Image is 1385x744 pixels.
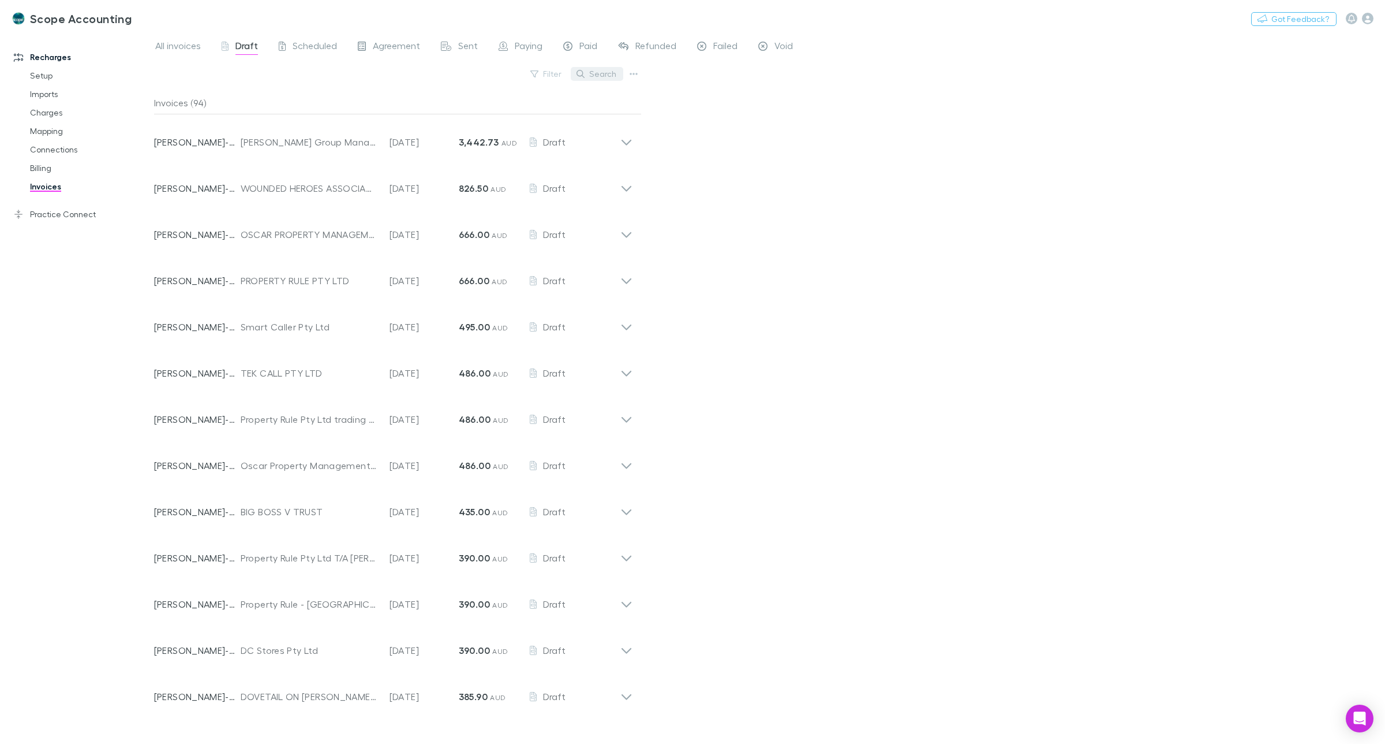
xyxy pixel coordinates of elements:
[18,85,163,103] a: Imports
[390,181,459,195] p: [DATE]
[145,576,642,623] div: [PERSON_NAME]-0067Property Rule - [GEOGRAPHIC_DATA][DATE]390.00 AUDDraft
[154,643,241,657] p: [PERSON_NAME]-0089
[501,139,517,147] span: AUD
[635,40,676,55] span: Refunded
[18,159,163,177] a: Billing
[525,67,568,81] button: Filter
[492,231,507,240] span: AUD
[154,505,241,519] p: [PERSON_NAME]-0238
[241,505,378,519] div: BIG BOSS V TRUST
[571,67,623,81] button: Search
[154,690,241,704] p: [PERSON_NAME]-0176
[490,693,506,702] span: AUD
[459,136,499,148] strong: 3,442.73
[241,228,378,241] div: OSCAR PROPERTY MANAGEMENT UNIT TRUST
[492,277,507,286] span: AUD
[492,555,508,563] span: AUD
[492,647,508,656] span: AUD
[493,416,508,425] span: AUD
[241,412,378,426] div: Property Rule Pty Ltd trading as [PERSON_NAME] Brookwater and [GEOGRAPHIC_DATA]
[459,598,490,610] strong: 390.00
[459,691,488,702] strong: 385.90
[293,40,337,55] span: Scheduled
[154,228,241,241] p: [PERSON_NAME]-0076
[241,459,378,473] div: Oscar Property Management Unit Trust trading as [PERSON_NAME] Brookwater and [GEOGRAPHIC_DATA]
[18,103,163,122] a: Charges
[493,370,508,378] span: AUD
[459,229,489,240] strong: 666.00
[145,392,642,438] div: [PERSON_NAME]-0033Property Rule Pty Ltd trading as [PERSON_NAME] Brookwater and [GEOGRAPHIC_DATA]...
[459,552,490,564] strong: 390.00
[145,345,642,392] div: [PERSON_NAME]-0098TEK CALL PTY LTD[DATE]486.00 AUDDraft
[459,506,490,518] strong: 435.00
[145,114,642,161] div: [PERSON_NAME]-0215[PERSON_NAME] Group Management Services Pty Ltd[DATE]3,442.73 AUDDraft
[145,253,642,299] div: [PERSON_NAME]-0045PROPERTY RULE PTY LTD[DATE]666.00 AUDDraft
[155,40,201,55] span: All invoices
[491,185,506,194] span: AUD
[390,228,459,241] p: [DATE]
[154,459,241,473] p: [PERSON_NAME]-0130
[5,5,138,32] a: Scope Accounting
[390,135,459,149] p: [DATE]
[543,136,566,147] span: Draft
[390,274,459,288] p: [DATE]
[390,412,459,426] p: [DATE]
[154,181,241,195] p: [PERSON_NAME]-0047
[774,40,793,55] span: Void
[543,229,566,240] span: Draft
[18,177,163,196] a: Invoices
[390,505,459,519] p: [DATE]
[145,669,642,715] div: [PERSON_NAME]-0176DOVETAIL ON [PERSON_NAME] PTY LTD[DATE]385.90 AUDDraft
[154,366,241,380] p: [PERSON_NAME]-0098
[459,275,489,287] strong: 666.00
[543,275,566,286] span: Draft
[2,48,163,66] a: Recharges
[515,40,542,55] span: Paying
[241,643,378,657] div: DC Stores Pty Ltd
[145,299,642,345] div: [PERSON_NAME]-0102Smart Caller Pty Ltd[DATE]495.00 AUDDraft
[459,183,488,194] strong: 826.50
[145,161,642,207] div: [PERSON_NAME]-0047WOUNDED HEROES ASSOCIATION INC.[DATE]826.50 AUDDraft
[492,323,508,332] span: AUD
[543,460,566,471] span: Draft
[459,414,491,425] strong: 486.00
[543,598,566,609] span: Draft
[459,321,490,333] strong: 495.00
[241,320,378,334] div: Smart Caller Pty Ltd
[390,551,459,565] p: [DATE]
[145,438,642,484] div: [PERSON_NAME]-0130Oscar Property Management Unit Trust trading as [PERSON_NAME] Brookwater and [G...
[18,66,163,85] a: Setup
[459,367,491,379] strong: 486.00
[390,459,459,473] p: [DATE]
[390,690,459,704] p: [DATE]
[241,690,378,704] div: DOVETAIL ON [PERSON_NAME] PTY LTD
[1251,12,1337,26] button: Got Feedback?
[154,274,241,288] p: [PERSON_NAME]-0045
[241,366,378,380] div: TEK CALL PTY LTD
[373,40,420,55] span: Agreement
[390,366,459,380] p: [DATE]
[145,484,642,530] div: [PERSON_NAME]-0238BIG BOSS V TRUST[DATE]435.00 AUDDraft
[18,122,163,140] a: Mapping
[241,551,378,565] div: Property Rule Pty Ltd T/A [PERSON_NAME] [PERSON_NAME]
[145,530,642,576] div: [PERSON_NAME]-0119Property Rule Pty Ltd T/A [PERSON_NAME] [PERSON_NAME][DATE]390.00 AUDDraft
[492,508,508,517] span: AUD
[154,320,241,334] p: [PERSON_NAME]-0102
[543,691,566,702] span: Draft
[2,205,163,224] a: Practice Connect
[145,623,642,669] div: [PERSON_NAME]-0089DC Stores Pty Ltd[DATE]390.00 AUDDraft
[145,207,642,253] div: [PERSON_NAME]-0076OSCAR PROPERTY MANAGEMENT UNIT TRUST[DATE]666.00 AUDDraft
[241,274,378,288] div: PROPERTY RULE PTY LTD
[713,40,738,55] span: Failed
[30,12,132,25] h3: Scope Accounting
[390,643,459,657] p: [DATE]
[241,181,378,195] div: WOUNDED HEROES ASSOCIATION INC.
[154,135,241,149] p: [PERSON_NAME]-0215
[459,460,491,471] strong: 486.00
[543,321,566,332] span: Draft
[543,367,566,378] span: Draft
[154,412,241,426] p: [PERSON_NAME]-0033
[543,552,566,563] span: Draft
[390,320,459,334] p: [DATE]
[241,135,378,149] div: [PERSON_NAME] Group Management Services Pty Ltd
